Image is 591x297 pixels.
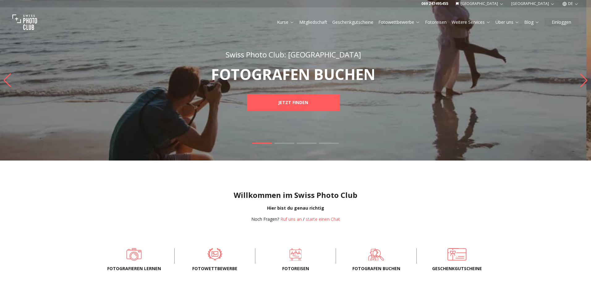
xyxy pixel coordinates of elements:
b: JETZT FINDEN [278,99,308,106]
a: Fotoreisen [425,19,447,25]
button: Kurse [274,18,297,27]
span: Fotografieren lernen [104,266,164,272]
a: FOTOGRAFEN BUCHEN [346,248,406,261]
a: Weitere Services [452,19,491,25]
a: Mitgliedschaft [299,19,327,25]
button: Blog [522,18,542,27]
h1: Willkommen im Swiss Photo Club [5,190,586,200]
a: JETZT FINDEN [247,94,340,111]
span: FOTOGRAFEN BUCHEN [346,266,406,272]
div: / [251,216,340,222]
a: Fotoreisen [265,248,326,261]
span: Swiss Photo Club: [GEOGRAPHIC_DATA] [226,49,361,60]
a: Fotowettbewerbe [378,19,420,25]
span: Fotoreisen [265,266,326,272]
a: Fotografieren lernen [104,248,164,261]
a: Geschenkgutscheine [332,19,373,25]
div: Hier bist du genau richtig [5,205,586,211]
a: Blog [524,19,539,25]
button: Einloggen [544,18,579,27]
a: Ruf uns an [280,216,302,222]
button: Fotowettbewerbe [376,18,423,27]
button: Über uns [493,18,522,27]
button: Fotoreisen [423,18,449,27]
img: Swiss photo club [12,10,37,35]
span: Geschenkgutscheine [427,266,487,272]
a: Fotowettbewerbe [185,248,245,261]
button: Geschenkgutscheine [330,18,376,27]
button: Mitgliedschaft [297,18,330,27]
a: Geschenkgutscheine [427,248,487,261]
a: 069 247495455 [421,1,448,6]
a: Über uns [495,19,519,25]
span: Noch Fragen? [251,216,279,222]
button: Weitere Services [449,18,493,27]
button: starte einen Chat [306,216,340,222]
p: FOTOGRAFEN BUCHEN [185,67,402,82]
a: Kurse [277,19,294,25]
span: Fotowettbewerbe [185,266,245,272]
